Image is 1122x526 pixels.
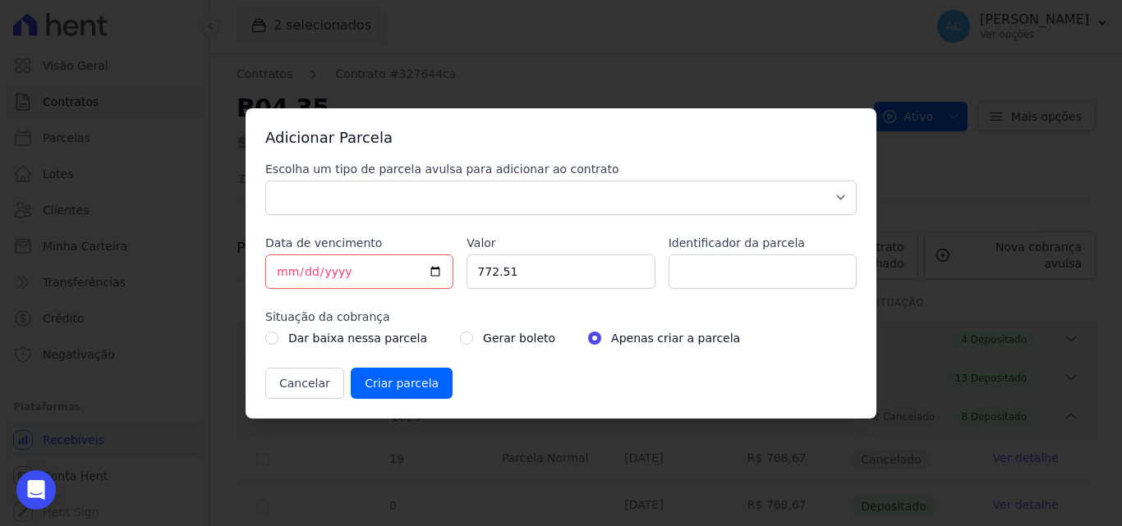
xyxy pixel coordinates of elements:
[265,368,344,399] button: Cancelar
[351,368,453,399] input: Criar parcela
[265,161,857,177] label: Escolha um tipo de parcela avulsa para adicionar ao contrato
[265,128,857,148] h3: Adicionar Parcela
[288,328,427,348] label: Dar baixa nessa parcela
[265,309,857,325] label: Situação da cobrança
[483,328,555,348] label: Gerar boleto
[265,235,453,251] label: Data de vencimento
[669,235,857,251] label: Identificador da parcela
[611,328,740,348] label: Apenas criar a parcela
[467,235,655,251] label: Valor
[16,470,56,510] div: Open Intercom Messenger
